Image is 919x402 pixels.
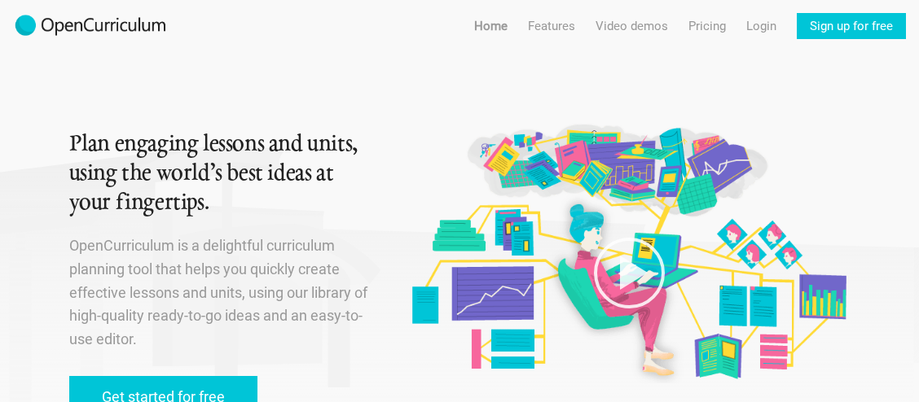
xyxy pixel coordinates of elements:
a: Video demos [596,13,668,39]
a: Home [474,13,508,39]
a: Features [528,13,575,39]
h1: Plan engaging lessons and units, using the world’s best ideas at your fingertips. [69,130,376,218]
a: Sign up for free [797,13,906,39]
a: Pricing [688,13,726,39]
img: 2017-logo-m.png [13,13,168,39]
p: OpenCurriculum is a delightful curriculum planning tool that helps you quickly create effective l... [69,234,376,352]
a: Login [746,13,776,39]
